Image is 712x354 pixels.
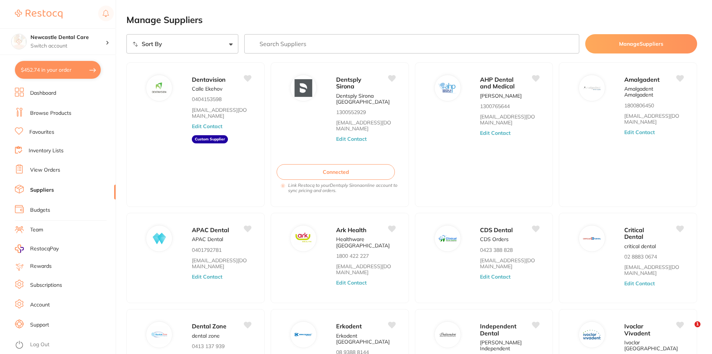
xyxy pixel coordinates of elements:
[192,322,226,330] span: Dental Zone
[624,76,660,83] span: Amalgadent
[30,90,56,97] a: Dashboard
[15,61,101,79] button: $452.74 in your order
[480,76,515,90] span: AHP Dental and Medical
[192,135,228,143] aside: Custom Supplier
[624,243,656,249] p: critical dental
[439,79,457,97] img: AHP Dental and Medical
[15,6,62,23] a: Restocq Logo
[30,321,49,329] a: Support
[15,10,62,19] img: Restocq Logo
[624,129,655,135] button: Edit Contact
[192,107,251,119] a: [EMAIL_ADDRESS][DOMAIN_NAME]
[624,113,683,125] a: [EMAIL_ADDRESS][DOMAIN_NAME]
[294,79,312,97] img: Dentsply Sirona
[30,34,106,41] h4: Newcastle Dental Care
[244,34,580,53] input: Search Suppliers
[480,93,522,99] p: [PERSON_NAME]
[624,264,683,276] a: [EMAIL_ADDRESS][DOMAIN_NAME]
[480,114,539,126] a: [EMAIL_ADDRESS][DOMAIN_NAME]
[30,110,71,117] a: Browse Products
[30,282,62,289] a: Subscriptions
[336,322,362,330] span: Erkodent
[336,93,395,105] p: Dentsply Sirona [GEOGRAPHIC_DATA]
[192,257,251,269] a: [EMAIL_ADDRESS][DOMAIN_NAME]
[192,247,222,253] p: 0401792781
[15,244,59,253] a: RestocqPay
[439,230,457,247] img: CDS Dental
[439,326,457,344] img: Independent Dental
[480,322,516,337] span: Independent Dental
[624,103,654,108] p: 1800806450
[336,136,367,142] button: Edit Contact
[336,253,369,259] p: 1800 422 227
[624,226,644,240] span: Critical Dental
[12,34,26,49] img: Newcastle Dental Care
[192,274,222,280] button: Edit Contact
[30,226,43,234] a: Team
[30,186,54,194] a: Suppliers
[624,340,683,351] p: Ivoclar [GEOGRAPHIC_DATA]
[277,164,395,180] button: Connected
[480,247,513,253] p: 0423 388 828
[30,301,50,309] a: Account
[192,86,222,92] p: Calle Ekehov
[192,76,226,83] span: Dentavision
[192,226,229,234] span: APAC Dental
[336,76,361,90] span: Dentsply Sirona
[336,120,395,131] a: [EMAIL_ADDRESS][DOMAIN_NAME]
[480,130,510,136] button: Edit Contact
[151,230,168,247] img: APAC Dental
[480,236,509,242] p: CDS Orders
[480,103,510,109] p: 1300765644
[624,86,683,98] p: Amalgadent Amalgadent
[15,339,113,351] button: Log Out
[480,226,513,234] span: CDS Dental
[624,322,650,337] span: Ivoclar Vivadent
[624,254,657,260] p: 02 8883 0674
[336,226,367,234] span: Ark Health
[151,79,168,97] img: Dentavision
[192,123,222,129] button: Edit Contact
[30,263,52,270] a: Rewards
[336,280,367,286] button: Edit Contact
[288,183,399,193] i: Link Restocq to your Dentsply Sirona online account to sync pricing and orders.
[583,326,601,344] img: Ivoclar Vivadent
[585,34,697,53] button: ManageSuppliers
[30,166,60,174] a: View Orders
[336,263,395,275] a: [EMAIL_ADDRESS][DOMAIN_NAME]
[336,109,366,115] p: 1300552929
[583,79,601,97] img: Amalgadent
[480,274,510,280] button: Edit Contact
[29,129,54,136] a: Favourites
[583,230,601,247] img: Critical Dental
[192,333,220,339] p: dental zone
[30,42,106,50] p: Switch account
[192,96,222,102] p: 0404153598
[695,321,700,327] span: 1
[192,343,225,349] p: 0413 137 939
[30,245,59,253] span: RestocqPay
[624,280,655,286] button: Edit Contact
[336,333,395,345] p: Erkodent [GEOGRAPHIC_DATA]
[151,326,168,344] img: Dental Zone
[336,236,395,248] p: Healthware [GEOGRAPHIC_DATA]
[15,244,24,253] img: RestocqPay
[480,257,539,269] a: [EMAIL_ADDRESS][DOMAIN_NAME]
[30,341,49,348] a: Log Out
[679,321,697,339] iframe: Intercom live chat
[480,340,539,351] p: [PERSON_NAME] Independent
[126,15,697,25] h2: Manage Suppliers
[192,236,223,242] p: APAC Dental
[294,326,312,344] img: Erkodent
[294,230,312,247] img: Ark Health
[29,147,64,155] a: Inventory Lists
[30,207,50,214] a: Budgets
